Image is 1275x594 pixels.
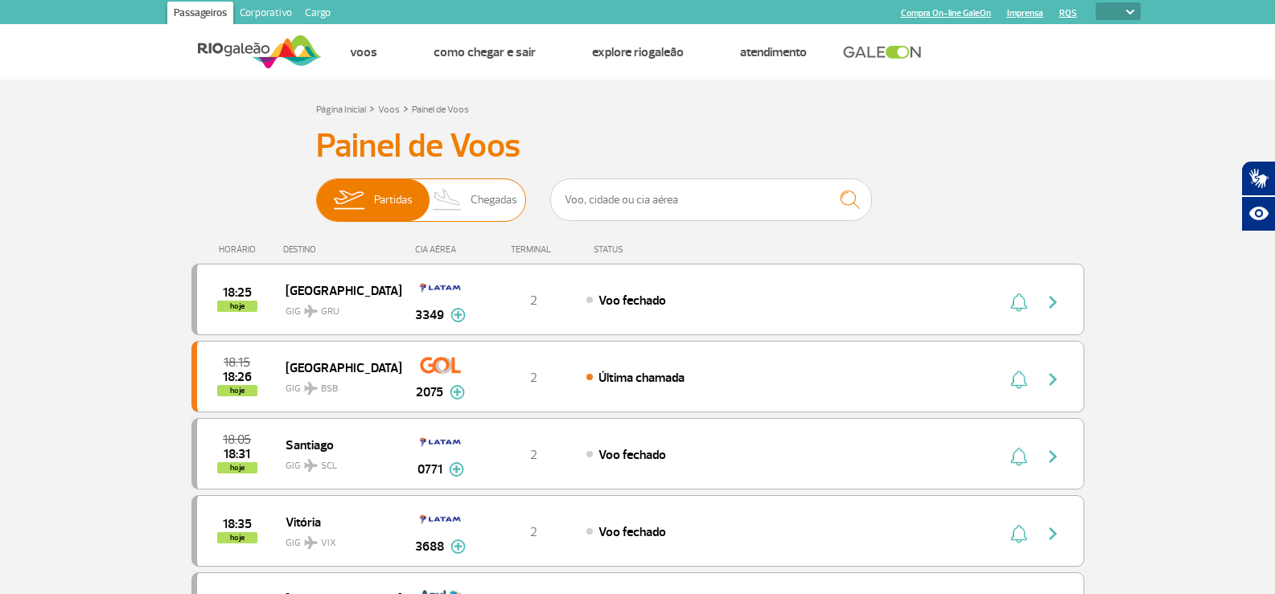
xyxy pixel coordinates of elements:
[374,179,413,221] span: Partidas
[286,511,389,532] span: Vitória
[592,44,684,60] a: Explore RIOgaleão
[901,8,991,18] a: Compra On-line GaleOn
[471,179,517,221] span: Chegadas
[321,305,339,319] span: GRU
[378,104,400,116] a: Voos
[223,518,252,530] span: 2025-09-26 18:35:00
[1007,8,1043,18] a: Imprensa
[598,293,666,309] span: Voo fechado
[1010,524,1027,543] img: sino-painel-voo.svg
[316,126,960,166] h3: Painel de Voos
[304,382,318,395] img: destiny_airplane.svg
[450,539,466,554] img: mais-info-painel-voo.svg
[412,104,469,116] a: Painel de Voos
[323,179,374,221] img: slider-embarque
[286,296,389,319] span: GIG
[304,536,318,549] img: destiny_airplane.svg
[217,301,257,312] span: hoje
[321,459,337,473] span: SCL
[217,385,257,396] span: hoje
[1059,8,1077,18] a: RQS
[217,462,257,473] span: hoje
[286,357,389,378] span: [GEOGRAPHIC_DATA]
[286,280,389,301] span: [GEOGRAPHIC_DATA]
[598,370,685,386] span: Última chamada
[530,293,537,309] span: 2
[1241,161,1275,196] button: Abrir tradutor de língua de sinais.
[1241,196,1275,231] button: Abrir recursos assistivos.
[286,527,389,551] span: GIG
[415,305,444,325] span: 3349
[316,104,366,116] a: Página Inicial
[450,385,465,399] img: mais-info-painel-voo.svg
[1043,447,1063,466] img: seta-direita-painel-voo.svg
[1010,293,1027,312] img: sino-painel-voo.svg
[304,459,318,472] img: destiny_airplane.svg
[223,371,252,383] span: 2025-09-26 18:26:00
[223,434,251,445] span: 2025-09-26 18:05:00
[417,460,442,479] span: 0771
[1010,447,1027,466] img: sino-painel-voo.svg
[1043,293,1063,312] img: seta-direita-painel-voo.svg
[286,434,389,455] span: Santiago
[530,447,537,463] span: 2
[304,305,318,317] img: destiny_airplane.svg
[283,244,401,255] div: DESTINO
[530,524,537,540] span: 2
[224,449,250,460] span: 2025-09-26 18:31:00
[415,537,444,556] span: 3688
[321,536,336,551] span: VIX
[167,2,233,27] a: Passageiros
[1241,161,1275,231] div: Plugin de acessibilidade da Hand Talk.
[450,308,466,322] img: mais-info-painel-voo.svg
[434,44,536,60] a: Como chegar e sair
[401,244,481,255] div: CIA AÉREA
[286,450,389,473] span: GIG
[196,244,284,255] div: HORÁRIO
[481,244,586,255] div: TERMINAL
[530,370,537,386] span: 2
[223,287,252,298] span: 2025-09-26 18:25:00
[350,44,377,60] a: Voos
[298,2,337,27] a: Cargo
[1010,370,1027,389] img: sino-painel-voo.svg
[286,373,389,396] span: GIG
[598,524,666,540] span: Voo fechado
[740,44,807,60] a: Atendimento
[550,178,872,221] input: Voo, cidade ou cia aérea
[233,2,298,27] a: Corporativo
[369,99,375,117] a: >
[1043,370,1063,389] img: seta-direita-painel-voo.svg
[424,179,471,221] img: slider-desembarque
[598,447,666,463] span: Voo fechado
[321,382,338,396] span: BSB
[224,357,250,368] span: 2025-09-26 18:15:00
[586,244,717,255] div: STATUS
[416,383,443,402] span: 2075
[449,462,464,477] img: mais-info-painel-voo.svg
[217,532,257,543] span: hoje
[1043,524,1063,543] img: seta-direita-painel-voo.svg
[403,99,409,117] a: >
